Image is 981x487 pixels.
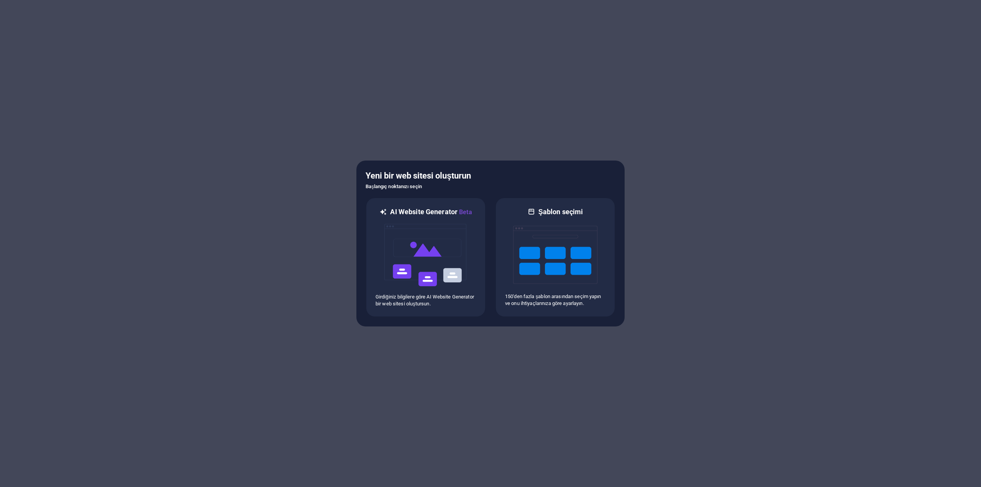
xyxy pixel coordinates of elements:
div: Şablon seçimi150'den fazla şablon arasından seçim yapın ve onu ihtiyaçlarınıza göre ayarlayın. [495,197,615,317]
p: Girdiğiniz bilgilere göre AI Website Generator bir web sitesi oluştursun. [376,294,476,307]
h6: AI Website Generator [390,207,472,217]
h6: Şablon seçimi [538,207,583,216]
img: ai [384,217,468,294]
div: AI Website GeneratorBetaaiGirdiğiniz bilgilere göre AI Website Generator bir web sitesi oluştursun. [366,197,486,317]
p: 150'den fazla şablon arasından seçim yapın ve onu ihtiyaçlarınıza göre ayarlayın. [505,293,605,307]
h6: Başlangıç noktanızı seçin [366,182,615,191]
h5: Yeni bir web sitesi oluşturun [366,170,615,182]
span: Beta [458,208,472,216]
